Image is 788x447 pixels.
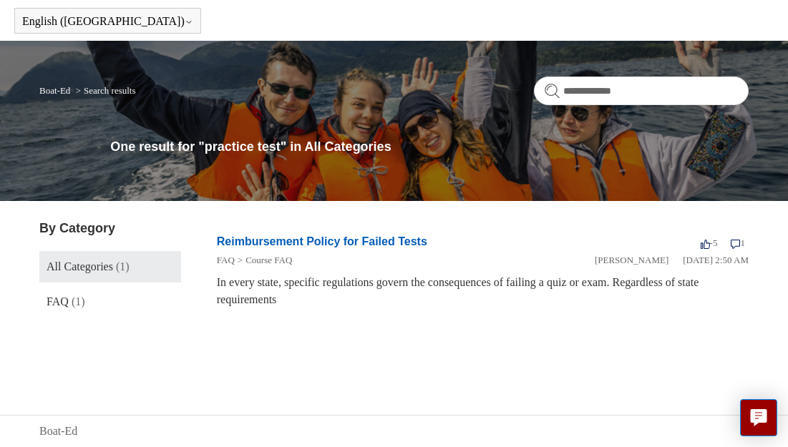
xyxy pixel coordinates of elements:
[701,237,718,248] span: -5
[217,253,235,267] li: FAQ
[39,85,70,96] a: Boat-Ed
[245,255,292,265] a: Course FAQ
[534,77,749,105] input: Search
[47,260,113,272] span: All Categories
[39,423,77,440] a: Boat-Ed
[731,237,745,248] span: 1
[595,253,668,267] li: [PERSON_NAME]
[235,253,292,267] li: Course FAQ
[22,15,193,28] button: English ([GEOGRAPHIC_DATA])
[39,286,181,318] a: FAQ (1)
[683,255,749,265] time: 03/16/2022, 02:50
[217,255,235,265] a: FAQ
[39,85,73,96] li: Boat-Ed
[47,295,69,308] span: FAQ
[73,85,136,96] li: Search results
[39,251,181,283] a: All Categories (1)
[217,274,749,308] div: In every state, specific regulations govern the consequences of failing a quiz or exam. Regardles...
[39,219,181,238] h3: By Category
[740,399,777,436] button: Live chat
[110,137,749,157] h1: One result for "practice test" in All Categories
[72,295,85,308] span: (1)
[116,260,130,272] span: (1)
[217,235,427,247] a: Reimbursement Policy for Failed Tests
